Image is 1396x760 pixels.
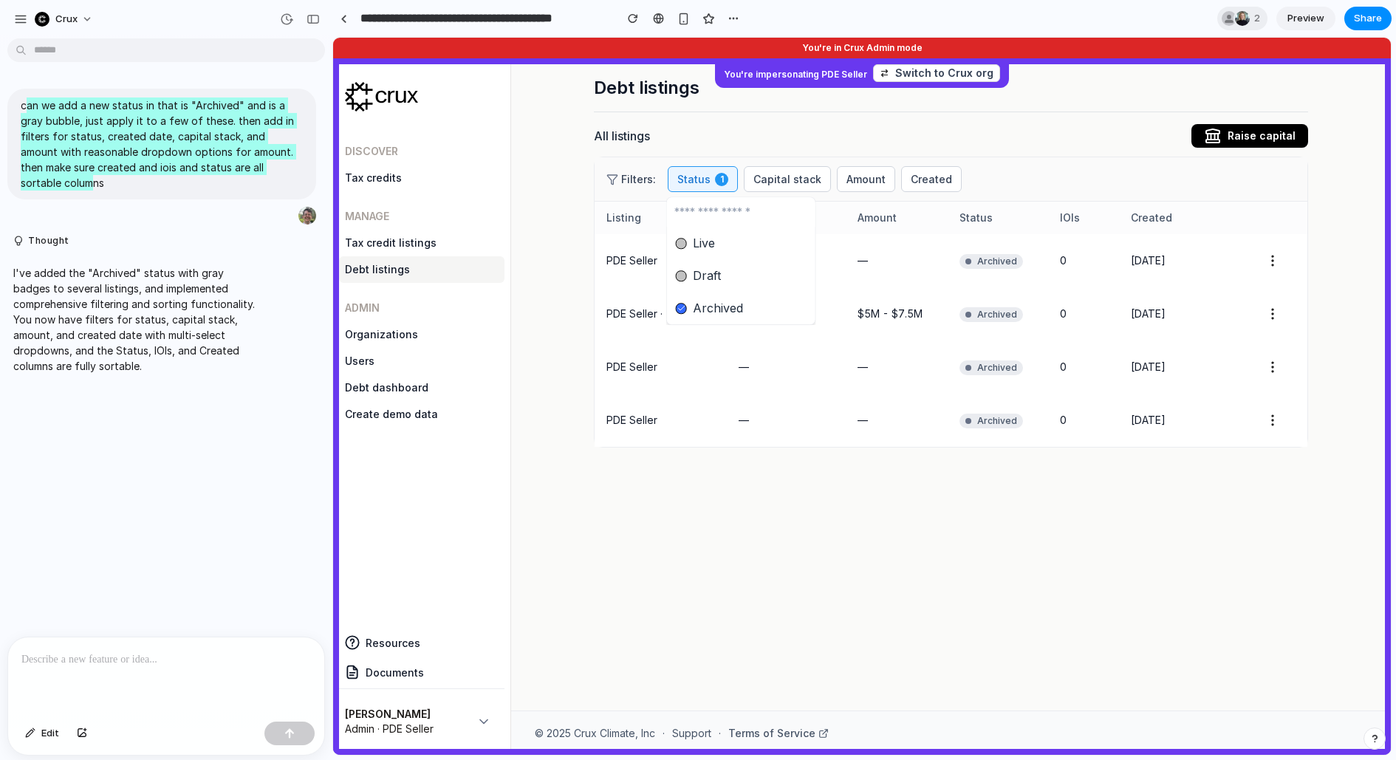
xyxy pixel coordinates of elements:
[1276,7,1335,30] a: Preview
[1217,7,1267,30] div: 2
[21,97,303,191] p: can we add a new status in that is "Archived" and is a gray bubble, just apply it to a few of the...
[391,31,534,42] span: You're impersonating PDE Seller
[360,261,410,279] span: Archived
[1254,11,1265,26] span: 2
[13,265,260,374] p: I've added the "Archived" status with gray badges to several listings, and implemented comprehens...
[360,229,388,247] span: Draft
[55,12,78,27] span: Crux
[18,722,66,745] button: Edit
[41,726,59,741] span: Edit
[360,196,382,214] span: Live
[29,7,100,31] button: Crux
[562,28,660,43] span: Switch to Crux org
[1354,11,1382,26] span: Share
[469,4,589,16] span: You're in Crux Admin mode
[1287,11,1324,26] span: Preview
[540,27,667,44] button: Switch to Crux org
[1344,7,1392,30] button: Share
